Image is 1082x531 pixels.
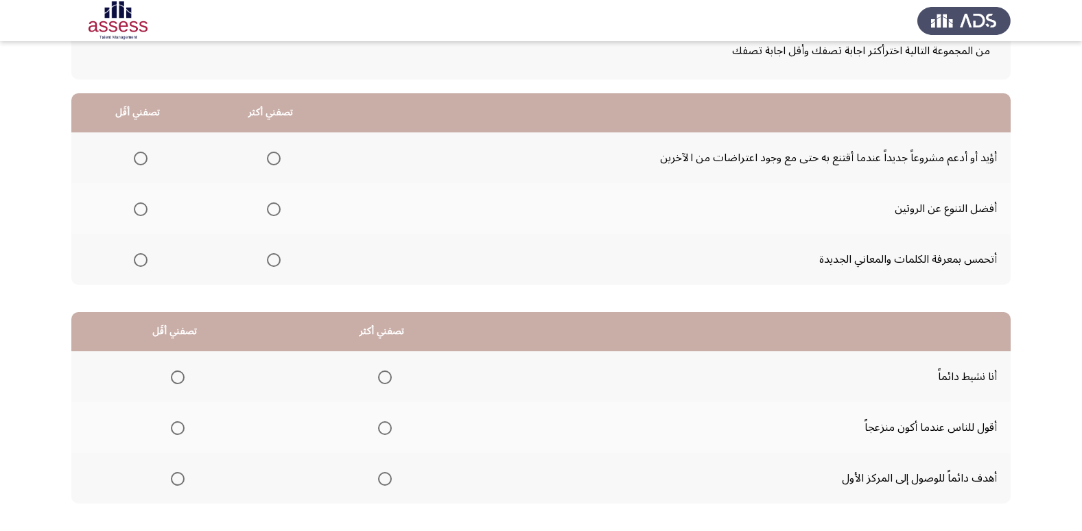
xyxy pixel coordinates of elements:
mat-radio-group: Select an option [373,365,392,388]
mat-radio-group: Select an option [165,365,185,388]
mat-radio-group: Select an option [261,146,281,169]
mat-radio-group: Select an option [128,197,148,220]
td: أتحمس بمعرفة الكلمات والمعاني الجديدة [338,234,1011,285]
td: أقول للناس عندما أكون منزعجاً [486,402,1011,453]
td: أهدف دائماً للوصول إلى المركز الأول [486,453,1011,504]
mat-radio-group: Select an option [128,146,148,169]
mat-radio-group: Select an option [261,197,281,220]
td: أؤيد أو أدعم مشروعاً جديداً عندما أقتنع به حتى مع وجود اعتراضات من الآخرين [338,132,1011,183]
mat-radio-group: Select an option [128,248,148,271]
img: Assessment logo of OCM R1 ASSESS [71,1,165,40]
mat-radio-group: Select an option [373,416,392,439]
td: أنا نشيط دائماً [486,351,1011,402]
th: تصفني أقَل [71,93,204,132]
td: أفضل التنوع عن الروتين [338,183,1011,234]
th: تصفني أكثر [204,93,338,132]
mat-radio-group: Select an option [165,467,185,490]
mat-radio-group: Select an option [373,467,392,490]
mat-radio-group: Select an option [261,248,281,271]
span: من المجموعة التالية اخترأكثر اجابة تصفك وأقل اجابة تصفك [92,39,990,62]
th: تصفني أكثر [279,312,486,351]
img: Assess Talent Management logo [917,1,1011,40]
th: تصفني أقَل [71,312,279,351]
mat-radio-group: Select an option [165,416,185,439]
